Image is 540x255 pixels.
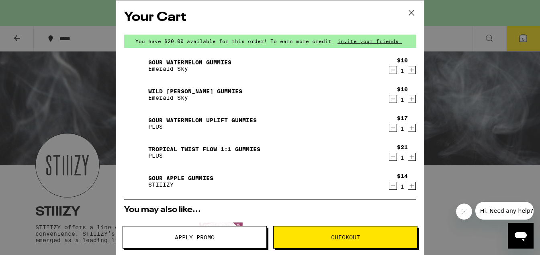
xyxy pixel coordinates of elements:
[408,66,416,74] button: Increment
[148,88,242,95] a: Wild [PERSON_NAME] Gummies
[408,153,416,161] button: Increment
[389,153,397,161] button: Decrement
[148,95,242,101] p: Emerald Sky
[397,86,408,93] div: $10
[124,112,147,135] img: Sour Watermelon UPLIFT Gummies
[408,95,416,103] button: Increment
[148,152,260,159] p: PLUS
[397,57,408,64] div: $10
[397,97,408,103] div: 1
[273,226,417,249] button: Checkout
[397,125,408,132] div: 1
[135,39,335,44] span: You have $20.00 available for this order! To earn more credit,
[389,66,397,74] button: Decrement
[124,141,147,164] img: Tropical Twist FLOW 1:1 Gummies
[148,146,260,152] a: Tropical Twist FLOW 1:1 Gummies
[124,170,147,193] img: Sour Apple Gummies
[397,144,408,150] div: $21
[397,183,408,190] div: 1
[148,175,213,181] a: Sour Apple Gummies
[397,173,408,179] div: $14
[148,181,213,188] p: STIIIZY
[124,8,416,27] h2: Your Cart
[124,35,416,48] div: You have $20.00 available for this order! To earn more credit,invite your friends.
[124,206,416,214] h2: You may also like...
[175,234,215,240] span: Apply Promo
[124,83,147,106] img: Wild Berry Gummies
[124,54,147,77] img: Sour Watermelon Gummies
[331,234,360,240] span: Checkout
[335,39,405,44] span: invite your friends.
[389,95,397,103] button: Decrement
[397,68,408,74] div: 1
[456,204,472,220] iframe: Close message
[123,226,267,249] button: Apply Promo
[408,182,416,190] button: Increment
[148,66,231,72] p: Emerald Sky
[408,124,416,132] button: Increment
[508,223,534,249] iframe: Button to launch messaging window
[148,117,257,123] a: Sour Watermelon UPLIFT Gummies
[148,123,257,130] p: PLUS
[397,115,408,121] div: $17
[475,202,534,220] iframe: Message from company
[397,154,408,161] div: 1
[148,59,231,66] a: Sour Watermelon Gummies
[389,124,397,132] button: Decrement
[389,182,397,190] button: Decrement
